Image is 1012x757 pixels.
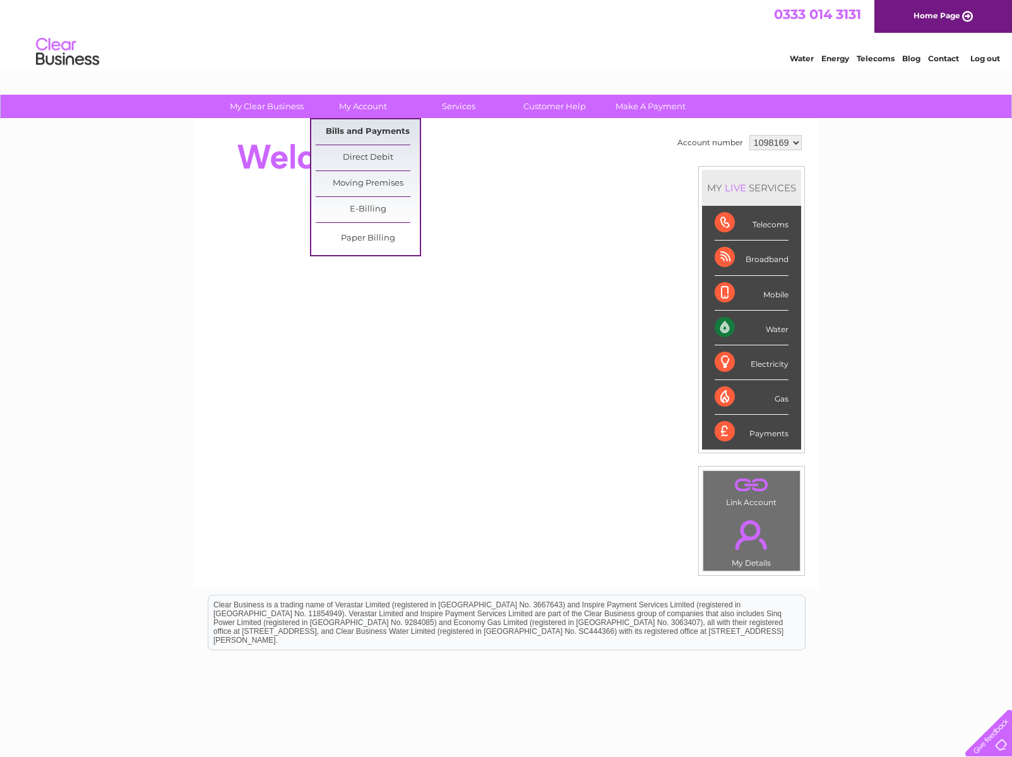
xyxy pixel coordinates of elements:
[703,470,801,510] td: Link Account
[790,54,814,63] a: Water
[715,206,789,241] div: Telecoms
[703,510,801,571] td: My Details
[902,54,920,63] a: Blog
[215,95,319,118] a: My Clear Business
[598,95,703,118] a: Make A Payment
[674,132,746,153] td: Account number
[970,54,1000,63] a: Log out
[316,226,420,251] a: Paper Billing
[407,95,511,118] a: Services
[715,415,789,449] div: Payments
[706,513,797,557] a: .
[821,54,849,63] a: Energy
[715,345,789,380] div: Electricity
[316,171,420,196] a: Moving Premises
[715,276,789,311] div: Mobile
[715,241,789,275] div: Broadband
[316,197,420,222] a: E-Billing
[316,145,420,170] a: Direct Debit
[928,54,959,63] a: Contact
[857,54,895,63] a: Telecoms
[774,6,861,22] a: 0333 014 3131
[316,119,420,145] a: Bills and Payments
[311,95,415,118] a: My Account
[715,311,789,345] div: Water
[35,33,100,71] img: logo.png
[722,182,749,194] div: LIVE
[208,7,805,61] div: Clear Business is a trading name of Verastar Limited (registered in [GEOGRAPHIC_DATA] No. 3667643...
[715,380,789,415] div: Gas
[706,474,797,496] a: .
[503,95,607,118] a: Customer Help
[702,170,801,206] div: MY SERVICES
